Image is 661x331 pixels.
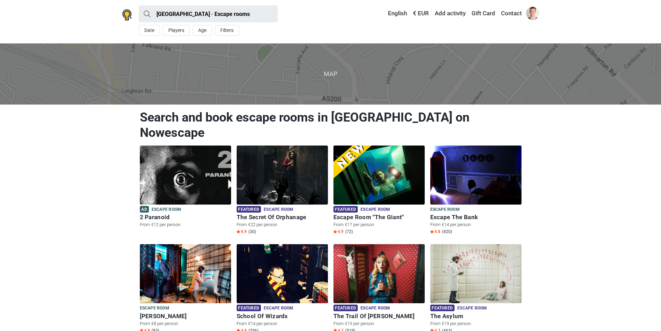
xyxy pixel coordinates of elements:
[237,206,261,213] span: Featured
[442,229,452,234] span: (420)
[333,214,425,221] h6: Escape Room "The Giant"
[361,206,390,214] span: Escape room
[430,214,522,221] h6: Escape The Bank
[139,6,278,22] input: try “London”
[430,305,455,311] span: Featured
[333,321,425,327] p: From €19 per person
[499,7,524,20] a: Contact
[237,229,247,234] span: 4.9
[333,206,358,213] span: Featured
[140,222,231,228] p: From €12 per person
[381,7,409,20] a: English
[215,25,239,36] button: Filters
[237,146,328,205] img: The Secret Of Orphanage
[411,7,431,20] a: € EUR
[333,146,425,236] a: Escape Room "The Giant" Featured Escape room Escape Room "The Giant" From €17 per person Star4.9 ...
[345,229,353,234] span: (72)
[430,313,522,320] h6: The Asylum
[163,25,190,36] button: Players
[333,146,425,205] img: Escape Room "The Giant"
[140,214,231,221] h6: 2 Paranoid
[237,230,240,233] img: Star
[237,146,328,236] a: The Secret Of Orphanage Featured Escape room The Secret Of Orphanage From €22 per person Star4.9 ...
[333,230,337,233] img: Star
[237,244,328,303] img: School Of Wizards
[457,305,487,312] span: Escape room
[140,305,169,312] span: Escape room
[140,206,149,213] span: Ad
[237,313,328,320] h6: School Of Wizards
[237,321,328,327] p: From €14 per person
[333,229,344,234] span: 4.9
[333,313,425,320] h6: The Trail Of [PERSON_NAME]
[140,321,231,327] p: From €8 per person
[333,222,425,228] p: From €17 per person
[140,146,231,205] img: 2 Paranoid
[264,305,293,312] span: Escape room
[470,7,497,20] a: Gift Card
[430,206,460,214] span: Escape room
[237,214,328,221] h6: The Secret Of Orphanage
[430,229,440,234] span: 4.8
[430,222,522,228] p: From €14 per person
[430,146,522,236] a: Escape The Bank Escape room Escape The Bank From €14 per person Star4.8 (420)
[361,305,390,312] span: Escape room
[140,146,231,230] a: 2 Paranoid Ad Escape room 2 Paranoid From €12 per person
[430,244,522,303] img: The Asylum
[248,229,256,234] span: (30)
[264,206,293,214] span: Escape room
[140,244,231,303] img: Sherlock Holmes
[333,305,358,311] span: Featured
[193,25,212,36] button: Age
[433,7,467,20] a: Add activity
[140,110,522,140] h1: Search and book escape rooms in [GEOGRAPHIC_DATA] on Nowescape
[152,206,181,214] span: Escape room
[430,230,434,233] img: Star
[383,11,388,16] img: English
[333,244,425,303] img: The Trail Of Alice
[122,9,132,20] img: Nowescape logo
[430,321,522,327] p: From €19 per person
[430,146,522,205] img: Escape The Bank
[237,305,261,311] span: Featured
[140,313,231,320] h6: [PERSON_NAME]
[237,222,328,228] p: From €22 per person
[139,25,160,36] button: Date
